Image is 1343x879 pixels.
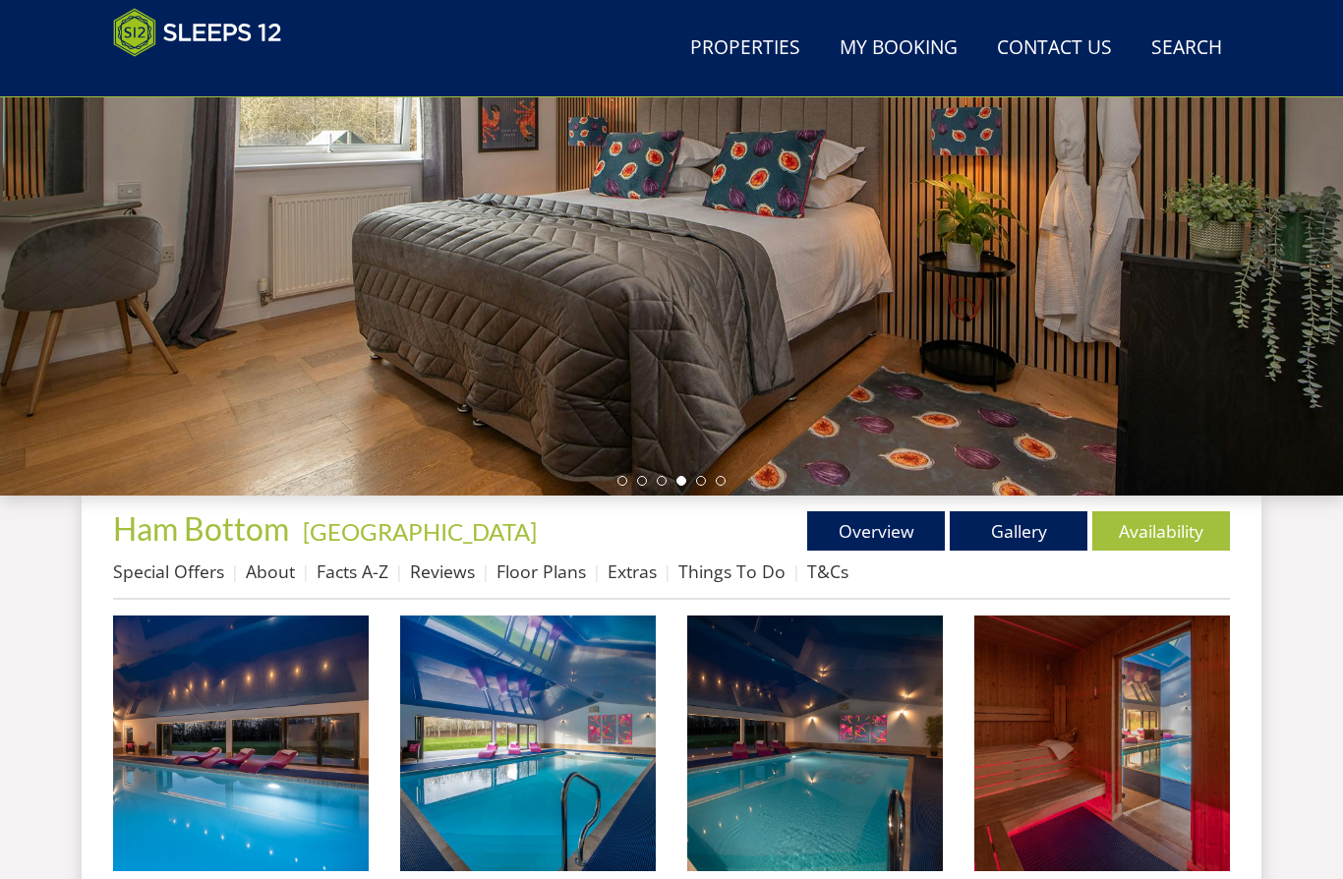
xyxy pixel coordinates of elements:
[832,27,965,71] a: My Booking
[1143,27,1230,71] a: Search
[303,517,537,546] a: [GEOGRAPHIC_DATA]
[400,615,656,871] img: Ham Bottom - The indoor pool is exclusively yours to use for the whole of your stay
[989,27,1120,71] a: Contact Us
[678,559,786,583] a: Things To Do
[103,69,310,86] iframe: Customer reviews powered by Trustpilot
[317,559,388,583] a: Facts A-Z
[295,517,537,546] span: -
[687,615,943,871] img: Ham Bottom - Large holiday house with a private pool, sleeps up to 14
[410,559,475,583] a: Reviews
[682,27,808,71] a: Properties
[113,615,369,871] img: Ham Bottom - Large group holiday home in Somerset with a private indoor pool
[807,511,945,551] a: Overview
[113,509,295,548] a: Ham Bottom
[807,559,848,583] a: T&Cs
[974,615,1230,871] img: Ham Bottom - Mums in the sauna, kids in the pool
[950,511,1087,551] a: Gallery
[608,559,657,583] a: Extras
[496,559,586,583] a: Floor Plans
[113,559,224,583] a: Special Offers
[246,559,295,583] a: About
[113,509,289,548] span: Ham Bottom
[113,8,282,57] img: Sleeps 12
[1092,511,1230,551] a: Availability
